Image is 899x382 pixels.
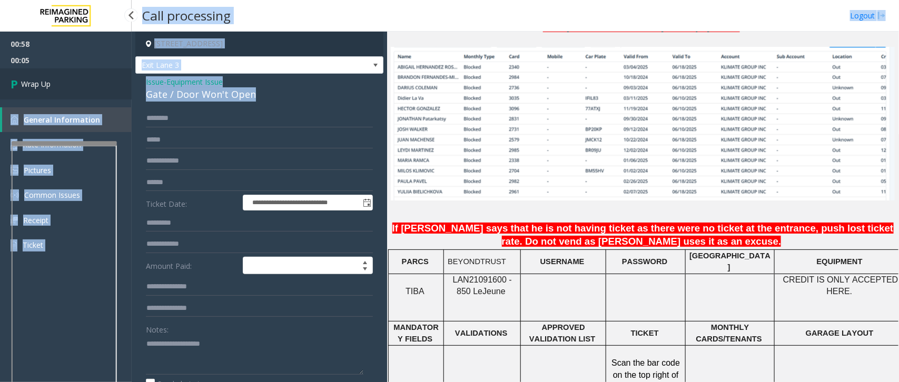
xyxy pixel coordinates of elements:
img: 'icon' [11,140,17,149]
img: 'icon' [11,240,17,250]
h4: [STREET_ADDRESS] [135,32,383,56]
span: LAN21091600 - 850 Le [453,275,512,296]
span: [GEOGRAPHIC_DATA] [689,252,770,272]
span: TICKET [631,329,659,337]
span: MANDATORY FIELDS [394,323,439,343]
img: logout [877,10,886,21]
span: GARAGE LAYOUT [806,329,874,337]
span: Decrease value [358,266,372,274]
span: Toggle popup [361,195,372,210]
span: BEYONDTRUST [448,257,506,266]
span: PARCS [402,257,429,266]
span: USERNAME [540,257,585,266]
span: Increase value [358,257,372,266]
img: 'icon' [11,116,18,124]
img: c2ca93138f6b484f8c859405df5a3603.jpg [391,47,895,201]
span: Exit Lane 3 [136,57,333,74]
span: PASSWORD [622,257,667,266]
span: - [164,77,223,87]
span: TIBA [406,287,424,296]
label: Notes: [146,320,169,335]
img: 'icon' [11,167,18,174]
span: CREDIT IS ONLY ACCEPTED HERE. [783,275,898,296]
h3: Call processing [137,3,236,28]
span: Equipment Issue [166,76,223,87]
span: APPROVED VALIDATION LIST [529,323,595,343]
img: 'icon' [11,191,19,199]
span: MONTHLY CARDS/TENANTS [696,323,762,343]
span: Jeune [482,287,506,296]
img: 'icon' [11,217,18,224]
span: VALIDATIONS [455,329,507,337]
div: Gate / Door Won't Open [146,87,373,102]
a: Logout [850,10,886,21]
span: Rate Information [23,139,81,149]
span: If [PERSON_NAME] says that he is not having ticket as there were no ticket at the entrance, push ... [392,223,894,247]
label: Amount Paid: [143,257,240,275]
span: Wrap Up [21,78,51,89]
span: General Information [24,115,100,125]
label: Ticket Date: [143,195,240,210]
span: Issue [146,76,164,87]
span: EQUIPMENT [817,257,863,266]
a: General Information [2,107,132,132]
